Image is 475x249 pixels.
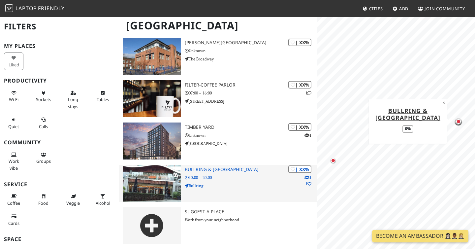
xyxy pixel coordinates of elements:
a: Bullring & Grand Central | XX% 11 Bullring & [GEOGRAPHIC_DATA] 10:00 – 20:00 Bullring [119,165,317,202]
h3: Bullring & [GEOGRAPHIC_DATA] [185,167,317,172]
a: Dudley College of Technology | XX% [PERSON_NAME][GEOGRAPHIC_DATA] Unknown The Broadway [119,38,317,75]
p: 1 1 [304,174,311,187]
p: Unknown [185,132,317,138]
button: Wi-Fi [4,88,23,105]
h3: Timber Yard [185,124,317,130]
div: Map marker [454,117,463,126]
span: Laptop [16,5,37,12]
button: Close popup [441,99,447,106]
h3: Space [4,236,115,242]
p: [STREET_ADDRESS] [185,98,317,104]
a: LaptopFriendly LaptopFriendly [5,3,65,15]
span: Veggie [66,200,80,206]
p: 1 [305,90,311,96]
div: 0% [402,125,413,133]
img: Dudley College of Technology [123,38,181,75]
p: 07:00 – 16:00 [185,90,317,96]
h3: Community [4,139,115,146]
span: Cities [369,6,383,12]
span: Add [399,6,409,12]
p: [GEOGRAPHIC_DATA] [185,140,317,147]
div: | XX% [288,123,311,131]
h3: My Places [4,43,115,49]
span: Power sockets [36,96,51,102]
button: Long stays [63,88,83,112]
h3: [PERSON_NAME][GEOGRAPHIC_DATA] [185,40,317,46]
span: Video/audio calls [39,124,48,129]
span: Join Community [425,6,465,12]
div: Map marker [329,157,337,164]
span: Stable Wi-Fi [9,96,18,102]
span: People working [9,158,19,171]
div: | XX% [288,81,311,89]
span: Alcohol [96,200,110,206]
span: Friendly [38,5,64,12]
a: Suggest a Place Work from your neighborhood [119,207,317,244]
span: Long stays [68,96,78,109]
p: 10:00 – 20:00 [185,174,317,181]
p: Work from your neighborhood [185,217,317,223]
button: Tables [93,88,112,105]
button: Alcohol [93,191,112,208]
a: Bullring & [GEOGRAPHIC_DATA] [375,107,440,122]
p: 1 [304,132,311,138]
div: Map marker [455,118,462,125]
span: Coffee [7,200,20,206]
button: Coffee [4,191,23,208]
span: Work-friendly tables [97,96,109,102]
a: Cities [360,3,386,15]
a: FILTER-Coffee Parlor | XX% 1 FILTER-Coffee Parlor 07:00 – 16:00 [STREET_ADDRESS] [119,80,317,117]
img: LaptopFriendly [5,4,13,12]
p: Bullring [185,183,317,189]
button: Calls [34,114,53,132]
h3: FILTER-Coffee Parlor [185,82,317,88]
p: Unknown [185,48,317,54]
button: Cards [4,211,23,229]
a: Join Community [415,3,468,15]
h2: Filters [4,17,115,37]
img: Timber Yard [123,123,181,160]
span: Quiet [8,124,19,129]
a: Timber Yard | XX% 1 Timber Yard Unknown [GEOGRAPHIC_DATA] [119,123,317,160]
span: Credit cards [8,220,19,226]
div: | XX% [288,165,311,173]
button: Veggie [63,191,83,208]
button: Work vibe [4,149,23,173]
span: Food [38,200,48,206]
span: Group tables [36,158,51,164]
button: Food [34,191,53,208]
h3: Suggest a Place [185,209,317,215]
button: Groups [34,149,53,167]
button: Sockets [34,88,53,105]
h3: Productivity [4,78,115,84]
img: FILTER-Coffee Parlor [123,80,181,117]
p: The Broadway [185,56,317,62]
a: Add [390,3,411,15]
img: Bullring & Grand Central [123,165,181,202]
button: Quiet [4,114,23,132]
img: gray-place-d2bdb4477600e061c01bd816cc0f2ef0cfcb1ca9e3ad78868dd16fb2af073a21.png [123,207,181,244]
h1: [GEOGRAPHIC_DATA] [121,17,315,35]
h3: Service [4,181,115,188]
